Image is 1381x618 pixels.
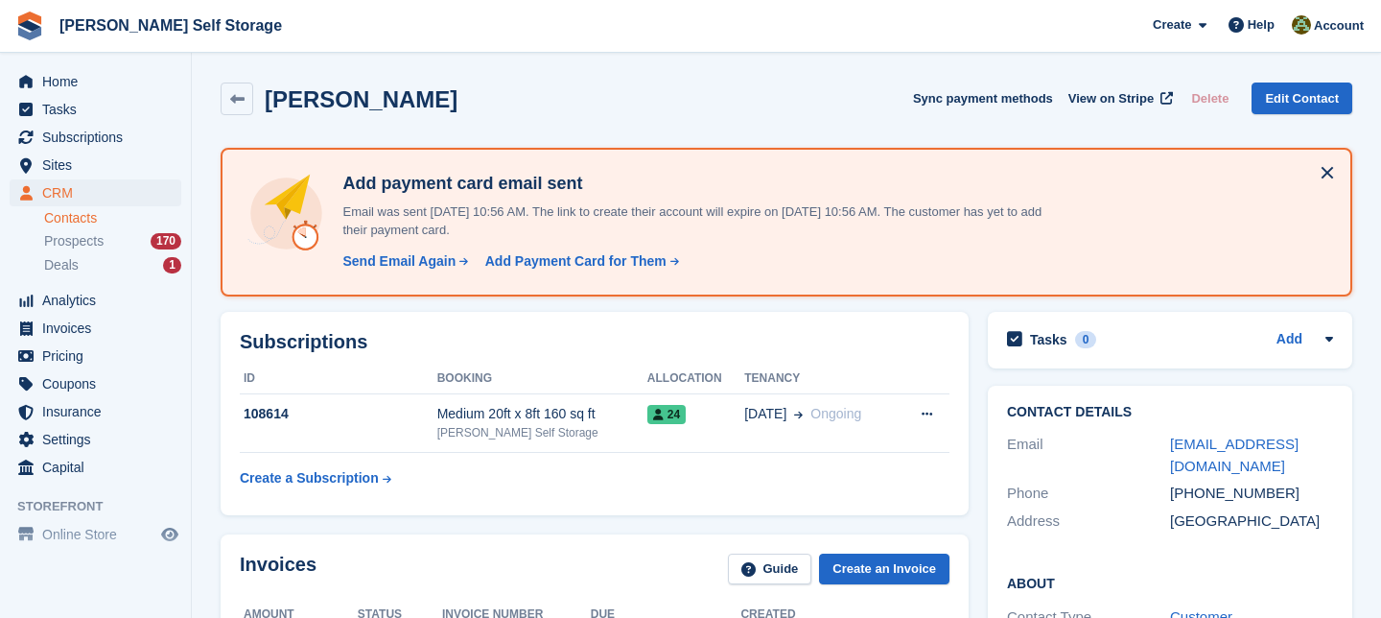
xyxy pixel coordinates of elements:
span: Pricing [42,343,157,369]
a: menu [10,426,181,453]
span: Prospects [44,232,104,250]
a: menu [10,343,181,369]
span: View on Stripe [1068,89,1154,108]
a: [EMAIL_ADDRESS][DOMAIN_NAME] [1170,436,1299,474]
h2: Contact Details [1007,405,1333,420]
span: Capital [42,454,157,481]
a: Create an Invoice [819,554,949,585]
h2: [PERSON_NAME] [265,86,457,112]
div: [GEOGRAPHIC_DATA] [1170,511,1333,533]
img: stora-icon-8386f47178a22dfd0bd8f6a31ec36ba5ce8667c1dd55bd0f319d3a0aa187defe.svg [15,12,44,40]
h2: Invoices [240,554,316,585]
a: menu [10,315,181,342]
a: Create a Subscription [240,461,391,496]
span: Invoices [42,315,157,342]
div: Medium 20ft x 8ft 160 sq ft [437,404,647,424]
span: Online Store [42,521,157,548]
span: CRM [42,179,157,206]
a: menu [10,454,181,481]
div: Email [1007,434,1170,477]
img: add-payment-card-4dbda4983b697a7845d177d07a5d71e8a16f1ec00487972de202a45f1e8132f5.svg [246,173,327,254]
div: Send Email Again [342,251,456,272]
h4: Add payment card email sent [335,173,1054,195]
th: ID [240,364,437,394]
p: Email was sent [DATE] 10:56 AM. The link to create their account will expire on [DATE] 10:56 AM. ... [335,202,1054,240]
a: menu [10,179,181,206]
div: 108614 [240,404,437,424]
a: Preview store [158,523,181,546]
a: Contacts [44,209,181,227]
span: 24 [647,405,686,424]
div: Phone [1007,483,1170,505]
a: [PERSON_NAME] Self Storage [52,10,290,41]
div: Add Payment Card for Them [485,251,667,272]
div: 1 [163,257,181,273]
a: Deals 1 [44,255,181,275]
a: Guide [728,554,812,585]
a: menu [10,287,181,314]
div: 170 [151,233,181,250]
span: Ongoing [810,406,861,421]
span: Settings [42,426,157,453]
span: Storefront [17,497,191,516]
div: [PHONE_NUMBER] [1170,483,1333,505]
a: View on Stripe [1061,83,1177,114]
a: menu [10,370,181,397]
th: Booking [437,364,647,394]
span: Sites [42,152,157,178]
a: menu [10,521,181,548]
a: Add Payment Card for Them [478,251,681,272]
a: menu [10,152,181,178]
div: Create a Subscription [240,468,379,488]
a: menu [10,124,181,151]
th: Tenancy [744,364,897,394]
span: Help [1248,15,1275,35]
h2: About [1007,573,1333,592]
span: Home [42,68,157,95]
a: Add [1276,329,1302,351]
span: Insurance [42,398,157,425]
div: [PERSON_NAME] Self Storage [437,424,647,441]
span: Account [1314,16,1364,36]
a: menu [10,68,181,95]
h2: Subscriptions [240,331,949,353]
span: Coupons [42,370,157,397]
a: Edit Contact [1252,83,1352,114]
button: Delete [1183,83,1236,114]
a: Prospects 170 [44,231,181,251]
div: Address [1007,511,1170,533]
a: menu [10,96,181,123]
img: Karl [1292,15,1311,35]
div: 0 [1075,331,1097,348]
th: Allocation [647,364,744,394]
span: Tasks [42,96,157,123]
span: Create [1153,15,1191,35]
h2: Tasks [1030,331,1067,348]
span: Deals [44,256,79,274]
a: menu [10,398,181,425]
span: [DATE] [744,404,786,424]
button: Sync payment methods [913,83,1053,114]
span: Analytics [42,287,157,314]
span: Subscriptions [42,124,157,151]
